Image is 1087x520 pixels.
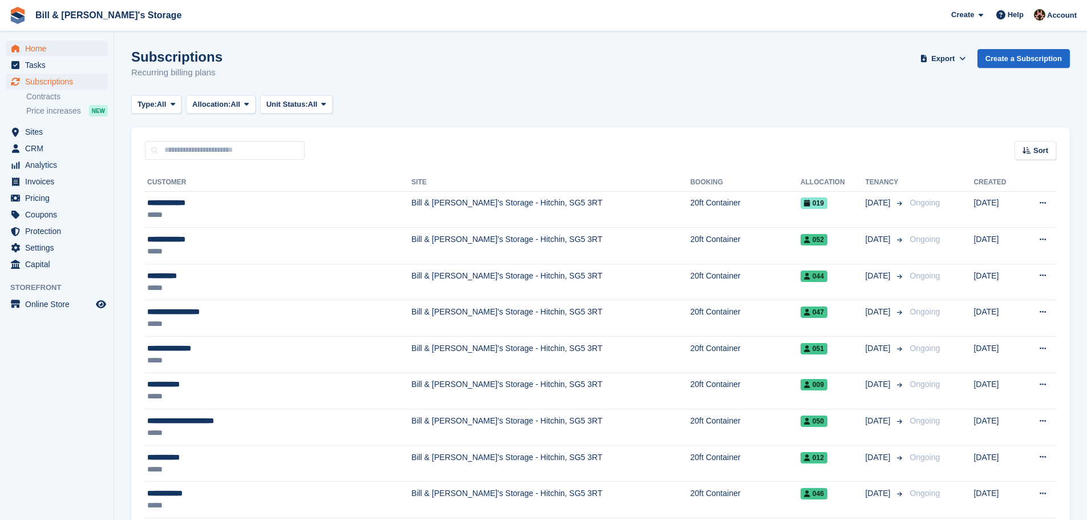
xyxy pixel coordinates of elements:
[865,270,892,282] span: [DATE]
[31,6,186,25] a: Bill & [PERSON_NAME]'s Storage
[25,41,94,57] span: Home
[690,337,801,373] td: 20ft Container
[411,337,690,373] td: Bill & [PERSON_NAME]'s Storage - Hitchin, SG5 3RT
[25,207,94,223] span: Coupons
[865,233,892,245] span: [DATE]
[131,49,223,65] h1: Subscriptions
[865,487,892,499] span: [DATE]
[801,271,827,282] span: 044
[690,373,801,409] td: 20ft Container
[690,409,801,446] td: 20ft Container
[25,74,94,90] span: Subscriptions
[6,157,108,173] a: menu
[690,300,801,337] td: 20ft Container
[801,174,866,192] th: Allocation
[801,307,827,318] span: 047
[690,174,801,192] th: Booking
[266,99,308,110] span: Unit Status:
[9,7,26,24] img: stora-icon-8386f47178a22dfd0bd8f6a31ec36ba5ce8667c1dd55bd0f319d3a0aa187defe.svg
[973,445,1021,482] td: [DATE]
[690,228,801,264] td: 20ft Container
[26,106,81,116] span: Price increases
[973,373,1021,409] td: [DATE]
[6,140,108,156] a: menu
[690,482,801,518] td: 20ft Container
[918,49,968,68] button: Export
[6,190,108,206] a: menu
[910,235,940,244] span: Ongoing
[186,95,256,114] button: Allocation: All
[25,256,94,272] span: Capital
[6,124,108,140] a: menu
[138,99,157,110] span: Type:
[411,445,690,482] td: Bill & [PERSON_NAME]'s Storage - Hitchin, SG5 3RT
[977,49,1070,68] a: Create a Subscription
[411,228,690,264] td: Bill & [PERSON_NAME]'s Storage - Hitchin, SG5 3RT
[411,174,690,192] th: Site
[89,105,108,116] div: NEW
[26,91,108,102] a: Contracts
[25,140,94,156] span: CRM
[411,482,690,518] td: Bill & [PERSON_NAME]'s Storage - Hitchin, SG5 3RT
[973,264,1021,300] td: [DATE]
[690,264,801,300] td: 20ft Container
[231,99,240,110] span: All
[973,174,1021,192] th: Created
[910,380,940,389] span: Ongoing
[910,453,940,462] span: Ongoing
[411,409,690,446] td: Bill & [PERSON_NAME]'s Storage - Hitchin, SG5 3RT
[801,343,827,354] span: 051
[145,174,411,192] th: Customer
[25,124,94,140] span: Sites
[25,174,94,190] span: Invoices
[865,174,905,192] th: Tenancy
[6,223,108,239] a: menu
[973,300,1021,337] td: [DATE]
[973,337,1021,373] td: [DATE]
[192,99,231,110] span: Allocation:
[25,57,94,73] span: Tasks
[411,264,690,300] td: Bill & [PERSON_NAME]'s Storage - Hitchin, SG5 3RT
[801,197,827,209] span: 019
[94,297,108,311] a: Preview store
[973,191,1021,228] td: [DATE]
[910,344,940,353] span: Ongoing
[973,409,1021,446] td: [DATE]
[801,234,827,245] span: 052
[1008,9,1024,21] span: Help
[690,445,801,482] td: 20ft Container
[690,191,801,228] td: 20ft Container
[801,416,827,427] span: 050
[910,198,940,207] span: Ongoing
[951,9,974,21] span: Create
[25,296,94,312] span: Online Store
[6,174,108,190] a: menu
[157,99,167,110] span: All
[131,66,223,79] p: Recurring billing plans
[865,306,892,318] span: [DATE]
[411,191,690,228] td: Bill & [PERSON_NAME]'s Storage - Hitchin, SG5 3RT
[6,41,108,57] a: menu
[308,99,318,110] span: All
[1033,145,1048,156] span: Sort
[25,157,94,173] span: Analytics
[10,282,114,293] span: Storefront
[25,223,94,239] span: Protection
[6,57,108,73] a: menu
[6,256,108,272] a: menu
[910,489,940,498] span: Ongoing
[973,228,1021,264] td: [DATE]
[1047,10,1077,21] span: Account
[6,240,108,256] a: menu
[6,74,108,90] a: menu
[931,53,955,65] span: Export
[865,415,892,427] span: [DATE]
[131,95,181,114] button: Type: All
[260,95,333,114] button: Unit Status: All
[865,197,892,209] span: [DATE]
[1034,9,1045,21] img: Jack Bottesch
[25,240,94,256] span: Settings
[6,296,108,312] a: menu
[801,488,827,499] span: 046
[801,379,827,390] span: 009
